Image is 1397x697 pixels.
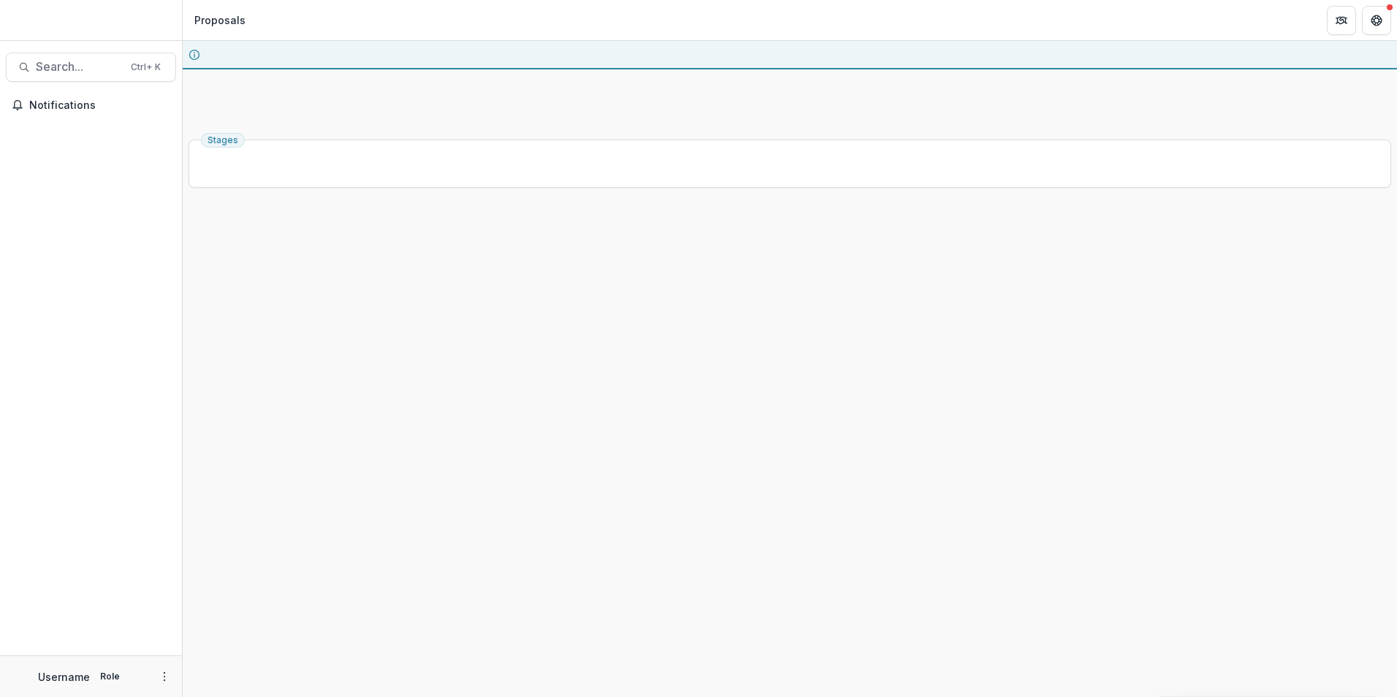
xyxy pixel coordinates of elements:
[36,60,122,74] span: Search...
[1327,6,1356,35] button: Partners
[6,94,176,117] button: Notifications
[38,669,90,685] p: Username
[208,135,238,145] span: Stages
[6,53,176,82] button: Search...
[29,99,170,112] span: Notifications
[1362,6,1391,35] button: Get Help
[194,12,245,28] div: Proposals
[96,670,124,683] p: Role
[156,668,173,685] button: More
[189,9,251,31] nav: breadcrumb
[128,59,164,75] div: Ctrl + K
